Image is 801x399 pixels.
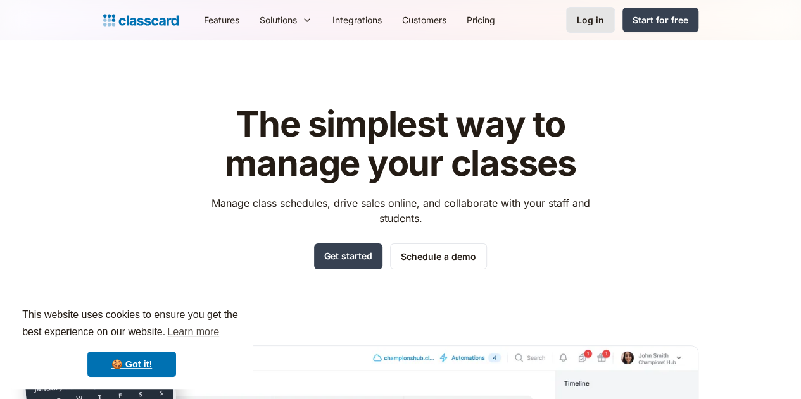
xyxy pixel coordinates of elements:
[165,322,221,341] a: learn more about cookies
[199,105,602,183] h1: The simplest way to manage your classes
[392,6,457,34] a: Customers
[87,352,176,377] a: dismiss cookie message
[260,13,297,27] div: Solutions
[10,295,253,389] div: cookieconsent
[390,243,487,269] a: Schedule a demo
[22,307,241,341] span: This website uses cookies to ensure you get the best experience on our website.
[622,8,698,32] a: Start for free
[103,11,179,29] a: home
[194,6,249,34] a: Features
[322,6,392,34] a: Integrations
[249,6,322,34] div: Solutions
[577,13,604,27] div: Log in
[633,13,688,27] div: Start for free
[314,243,382,269] a: Get started
[199,195,602,226] p: Manage class schedules, drive sales online, and collaborate with your staff and students.
[457,6,505,34] a: Pricing
[566,7,615,33] a: Log in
